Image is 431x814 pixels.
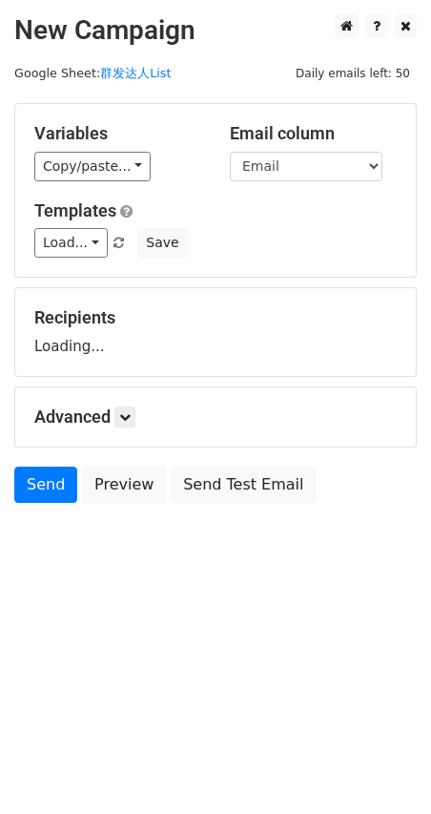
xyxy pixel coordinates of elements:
[34,228,108,258] a: Load...
[230,123,397,144] h5: Email column
[100,66,171,80] a: 群发达人List
[34,307,397,357] div: Loading...
[34,407,397,428] h5: Advanced
[14,14,417,47] h2: New Campaign
[14,66,171,80] small: Google Sheet:
[34,307,397,328] h5: Recipients
[14,467,77,503] a: Send
[137,228,187,258] button: Save
[289,66,417,80] a: Daily emails left: 50
[34,152,151,181] a: Copy/paste...
[289,63,417,84] span: Daily emails left: 50
[171,467,316,503] a: Send Test Email
[34,123,201,144] h5: Variables
[34,200,116,220] a: Templates
[82,467,166,503] a: Preview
